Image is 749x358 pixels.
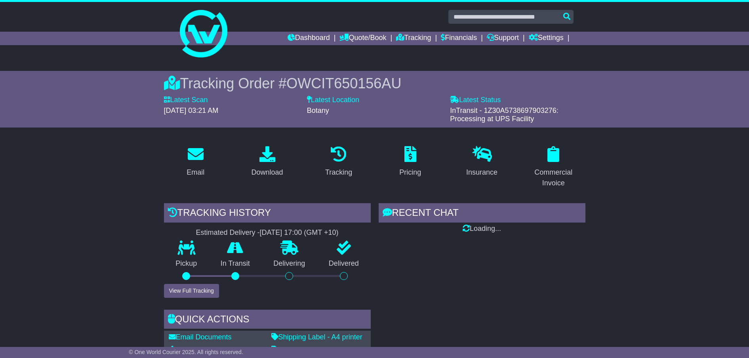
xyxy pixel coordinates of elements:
p: Delivered [317,259,371,268]
a: Pricing [394,143,426,181]
span: Botany [307,107,329,114]
p: In Transit [209,259,262,268]
div: Pricing [399,167,421,178]
div: Tracking history [164,203,371,225]
label: Latest Location [307,96,359,105]
div: Email [187,167,204,178]
a: Download [246,143,288,181]
div: Insurance [466,167,497,178]
div: RECENT CHAT [379,203,585,225]
div: Tracking Order # [164,75,585,92]
p: Delivering [262,259,317,268]
a: Insurance [461,143,503,181]
a: Shipping Label - A4 printer [271,333,362,341]
a: Dashboard [288,32,330,45]
span: [DATE] 03:21 AM [164,107,219,114]
button: View Full Tracking [164,284,219,298]
span: OWCIT650156AU [286,75,401,91]
div: Quick Actions [164,310,371,331]
span: © One World Courier 2025. All rights reserved. [129,349,243,355]
a: Email [181,143,210,181]
a: Commercial Invoice [522,143,585,191]
a: Tracking [396,32,431,45]
a: Quote/Book [339,32,386,45]
a: Support [487,32,519,45]
div: [DATE] 17:00 (GMT +10) [260,229,339,237]
a: Tracking [320,143,357,181]
a: Financials [441,32,477,45]
div: Tracking [325,167,352,178]
label: Latest Scan [164,96,208,105]
div: Estimated Delivery - [164,229,371,237]
label: Latest Status [450,96,501,105]
p: Pickup [164,259,209,268]
a: Email Documents [169,333,232,341]
span: InTransit - 1Z30A5738697903276: Processing at UPS Facility [450,107,558,123]
div: Loading... [379,225,585,233]
div: Download [251,167,283,178]
div: Commercial Invoice [527,167,580,189]
a: Settings [529,32,564,45]
a: Download Documents [169,346,246,354]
